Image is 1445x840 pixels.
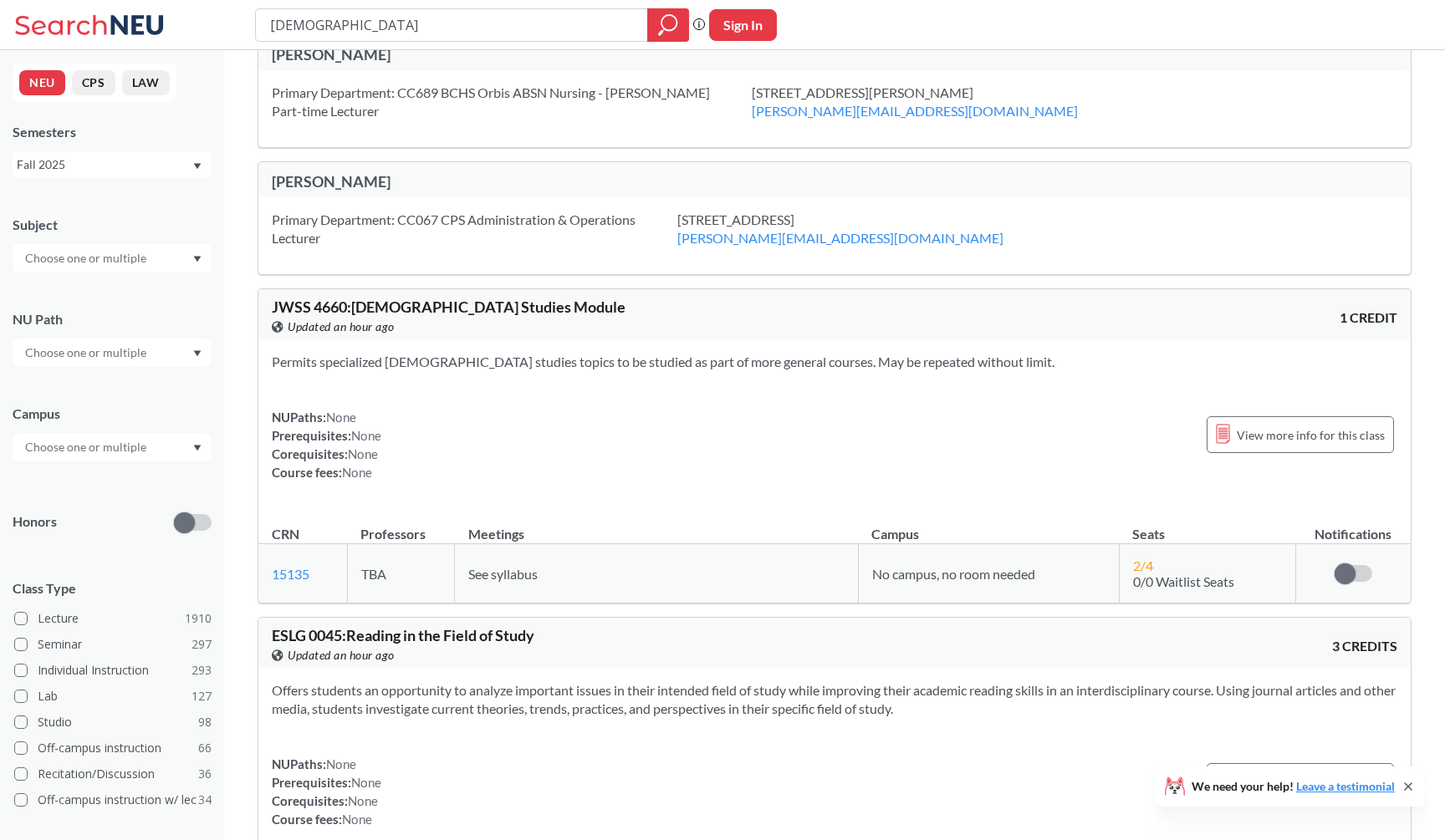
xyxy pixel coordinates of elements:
span: See syllabus [468,566,538,582]
div: Fall 2025Dropdown arrow [13,151,212,178]
label: Seminar [14,634,212,655]
div: Dropdown arrow [13,244,212,272]
div: CRN [272,525,299,543]
td: TBA [347,544,455,603]
div: Dropdown arrow [13,339,212,367]
label: Studio [14,711,212,733]
label: Recitation/Discussion [14,763,212,785]
label: Individual Instruction [14,659,212,681]
th: Notifications [1295,508,1411,544]
div: NU Path [13,310,212,328]
span: 0/0 Waitlist Seats [1133,573,1234,589]
div: Campus [13,405,212,423]
span: 66 [198,739,212,757]
svg: Dropdown arrow [193,163,202,170]
input: Choose one or multiple [17,248,157,268]
span: View more info for this class [1237,425,1385,445]
svg: Dropdown arrow [193,256,202,262]
span: None [342,812,372,827]
span: None [348,446,378,461]
div: Semesters [13,123,212,141]
div: Fall 2025 [17,155,191,174]
span: 98 [198,713,212,731]
span: None [351,428,381,443]
span: None [326,410,356,425]
span: 36 [198,765,212,783]
div: Subject [13,216,212,234]
a: [PERSON_NAME][EMAIL_ADDRESS][DOMAIN_NAME] [752,103,1078,119]
span: Updated an hour ago [288,318,395,336]
span: 1 CREDIT [1340,308,1397,327]
span: 1910 [185,609,212,628]
div: NUPaths: Prerequisites: Corequisites: Course fees: [272,755,381,828]
span: 293 [191,661,212,680]
label: Lab [14,685,212,707]
span: Updated an hour ago [288,646,395,664]
span: None [351,775,381,790]
svg: Dropdown arrow [193,350,202,357]
input: Class, professor, course number, "phrase" [268,11,636,39]
label: Off-campus instruction [14,737,212,759]
svg: Dropdown arrow [193,445,202,451]
div: Primary Department: CC067 CPS Administration & Operations Lecturer [272,211,677,247]
button: Sign In [709,9,777,41]
span: None [326,756,356,771]
span: 3 CREDITS [1332,637,1397,655]
td: No campus, no room needed [858,544,1119,603]
span: ESLG 0045 : Reading in the Field of Study [272,626,534,644]
a: Leave a testimonial [1296,779,1395,793]
p: Honors [13,512,57,532]
input: Choose one or multiple [17,437,157,457]
div: Dropdown arrow [13,433,212,461]
label: Off-campus instruction w/ lec [14,789,212,811]
div: magnifying glass [647,8,689,42]
section: Offers students an opportunity to analyze important issues in their intended field of study while... [272,681,1397,718]
span: Class Type [13,579,212,598]
a: [PERSON_NAME][EMAIL_ADDRESS][DOMAIN_NAME] [677,230,1003,246]
span: 2 / 4 [1133,557,1153,573]
div: NUPaths: Prerequisites: Corequisites: Course fees: [272,408,381,481]
button: CPS [72,70,115,95]
input: Choose one or multiple [17,343,157,363]
span: None [342,465,372,480]
span: None [348,793,378,808]
th: Seats [1119,508,1295,544]
div: [STREET_ADDRESS][PERSON_NAME] [752,84,1120,120]
th: Professors [347,508,455,544]
span: 297 [191,635,212,654]
div: Primary Department: CC689 BCHS Orbis ABSN Nursing - [PERSON_NAME] Part-time Lecturer [272,84,752,120]
div: [PERSON_NAME] [272,172,835,191]
th: Meetings [455,508,858,544]
a: 15135 [272,566,309,582]
span: 34 [198,791,212,809]
span: We need your help! [1192,781,1395,792]
span: JWSS 4660 : [DEMOGRAPHIC_DATA] Studies Module [272,298,625,316]
button: NEU [19,70,65,95]
svg: magnifying glass [658,13,678,37]
div: [PERSON_NAME] [272,45,835,64]
div: [STREET_ADDRESS] [677,211,1045,247]
button: LAW [122,70,170,95]
section: Permits specialized [DEMOGRAPHIC_DATA] studies topics to be studied as part of more general cours... [272,353,1397,371]
label: Lecture [14,608,212,629]
th: Campus [858,508,1119,544]
span: 127 [191,687,212,705]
